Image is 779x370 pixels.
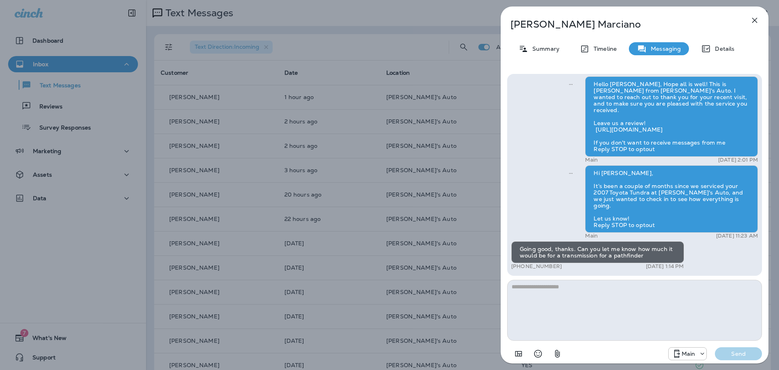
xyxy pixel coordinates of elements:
[510,19,732,30] p: [PERSON_NAME] Marciano
[510,346,527,362] button: Add in a premade template
[569,80,573,87] span: Sent
[585,157,598,163] p: Main
[511,241,684,263] div: Going good, thanks. Can you let me know how much it would be for a transmission for a pathfinder
[530,346,546,362] button: Select an emoji
[528,45,560,52] p: Summary
[511,263,562,270] p: [PHONE_NUMBER]
[716,233,758,239] p: [DATE] 11:23 AM
[669,349,707,359] div: +1 (941) 231-4423
[718,157,758,163] p: [DATE] 2:01 PM
[585,76,758,157] div: Hello [PERSON_NAME], Hope all is well! This is [PERSON_NAME] from [PERSON_NAME]'s Auto. I wanted ...
[682,351,695,357] p: Main
[646,263,684,270] p: [DATE] 1:14 PM
[711,45,734,52] p: Details
[585,165,758,233] div: Hi [PERSON_NAME], It’s been a couple of months since we serviced your 2007 Toyota Tundra at [PERS...
[585,233,598,239] p: Main
[569,169,573,176] span: Sent
[647,45,681,52] p: Messaging
[590,45,617,52] p: Timeline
